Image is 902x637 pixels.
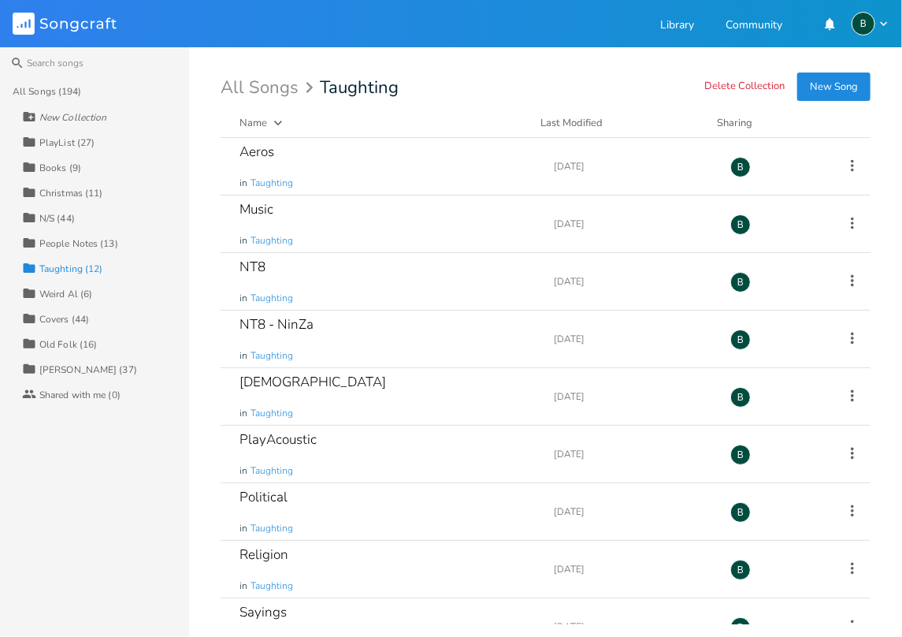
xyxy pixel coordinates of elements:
[554,334,711,344] div: [DATE]
[239,292,247,305] span: in
[540,115,698,131] button: Last Modified
[239,522,247,535] span: in
[251,407,293,420] span: Taughting
[239,464,247,478] span: in
[251,177,293,190] span: Taughting
[39,289,92,299] div: Weird Al (6)
[730,272,751,292] div: BruCe
[239,318,314,331] div: NT8 - NinZa
[554,392,711,401] div: [DATE]
[239,116,267,130] div: Name
[852,12,875,35] div: BruCe
[39,264,102,274] div: Taughting (12)
[39,340,97,349] div: Old Folk (16)
[239,145,274,158] div: Aeros
[797,73,870,101] button: New Song
[554,449,711,459] div: [DATE]
[39,214,75,223] div: N/S (44)
[239,375,386,389] div: [DEMOGRAPHIC_DATA]
[554,564,711,574] div: [DATE]
[239,260,265,274] div: NT8
[730,502,751,523] div: BruCe
[239,548,288,561] div: Religion
[251,464,293,478] span: Taughting
[221,80,318,95] div: All Songs
[239,433,317,446] div: PlayAcoustic
[554,162,711,171] div: [DATE]
[730,445,751,465] div: BruCe
[239,203,273,216] div: Music
[239,407,247,420] span: in
[251,292,293,305] span: Taughting
[554,507,711,516] div: [DATE]
[39,188,102,198] div: Christmas (11)
[726,20,782,33] a: Community
[730,560,751,580] div: BruCe
[730,387,751,408] div: BruCe
[39,365,137,374] div: [PERSON_NAME] (37)
[39,390,121,400] div: Shared with me (0)
[251,234,293,248] span: Taughting
[554,277,711,286] div: [DATE]
[39,239,118,248] div: People Notes (13)
[554,622,711,631] div: [DATE]
[251,579,293,593] span: Taughting
[13,87,82,96] div: All Songs (194)
[239,234,247,248] span: in
[239,579,247,593] span: in
[730,157,751,177] div: BruCe
[239,349,247,363] span: in
[239,115,522,131] button: Name
[39,315,89,324] div: Covers (44)
[554,219,711,229] div: [DATE]
[852,12,889,35] button: B
[239,177,247,190] span: in
[39,163,81,173] div: Books (9)
[239,605,287,619] div: Sayings
[39,138,95,147] div: PlayList (27)
[239,490,288,504] div: Political
[320,79,399,96] span: Taughting
[730,330,751,350] div: BruCe
[660,20,694,33] a: Library
[704,80,785,94] button: Delete Collection
[540,116,603,130] div: Last Modified
[730,214,751,235] div: BruCe
[39,113,106,122] div: New Collection
[251,349,293,363] span: Taughting
[251,522,293,535] span: Taughting
[717,115,811,131] div: Sharing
